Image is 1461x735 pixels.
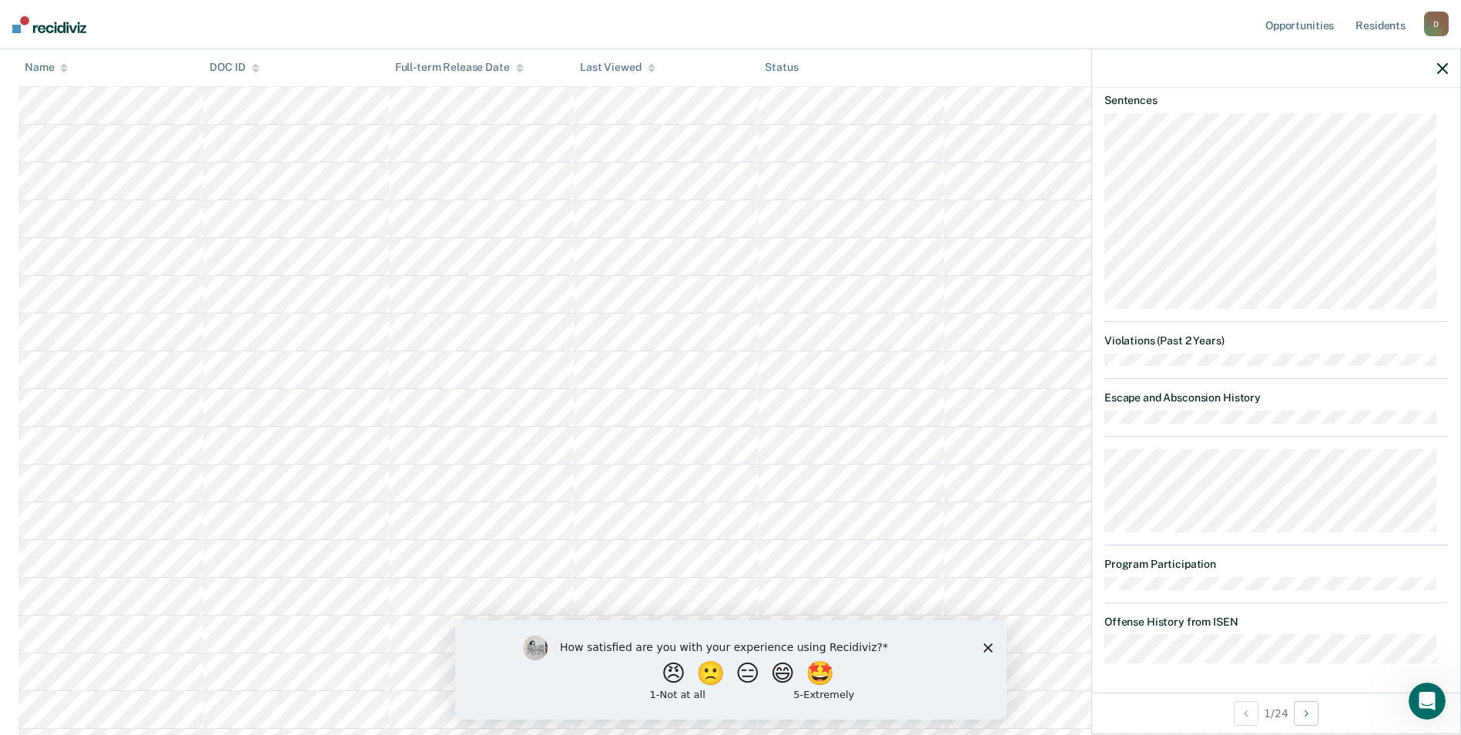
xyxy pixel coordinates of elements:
div: Last Viewed [580,62,655,75]
div: Full-term Release Date [395,62,524,75]
div: D [1424,12,1449,36]
dt: Sentences [1104,94,1448,107]
iframe: Intercom live chat [1409,683,1446,720]
dt: Offense History from ISEN [1104,616,1448,629]
div: DOC ID [209,62,259,75]
button: Previous Opportunity [1234,701,1258,726]
dt: Violations (Past 2 Years) [1104,334,1448,347]
div: Status [765,62,798,75]
button: Next Opportunity [1294,701,1319,726]
iframe: Survey by Kim from Recidiviz [455,620,1007,720]
div: Name [25,62,68,75]
img: Recidiviz [12,16,86,33]
div: 1 / 24 [1092,693,1460,733]
dt: Escape and Absconsion History [1104,391,1448,404]
dt: Program Participation [1104,558,1448,571]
